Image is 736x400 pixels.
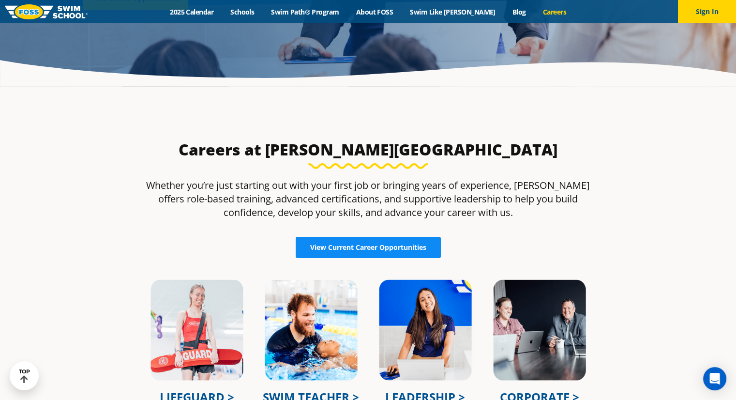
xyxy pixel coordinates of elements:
a: Swim Like [PERSON_NAME] [402,7,504,16]
a: About FOSS [347,7,402,16]
a: Schools [222,7,263,16]
a: View Current Career Opportunities [296,237,441,258]
a: Careers [534,7,574,16]
div: Open Intercom Messenger [703,367,726,390]
h3: Careers at [PERSON_NAME][GEOGRAPHIC_DATA] [140,140,597,159]
img: FOSS Swim School Logo [5,4,88,19]
div: TOP [19,369,30,384]
span: View Current Career Opportunities [310,244,426,251]
a: 2025 Calendar [162,7,222,16]
a: Blog [504,7,534,16]
p: Whether you’re just starting out with your first job or bringing years of experience, [PERSON_NAM... [140,179,597,219]
a: Swim Path® Program [263,7,347,16]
